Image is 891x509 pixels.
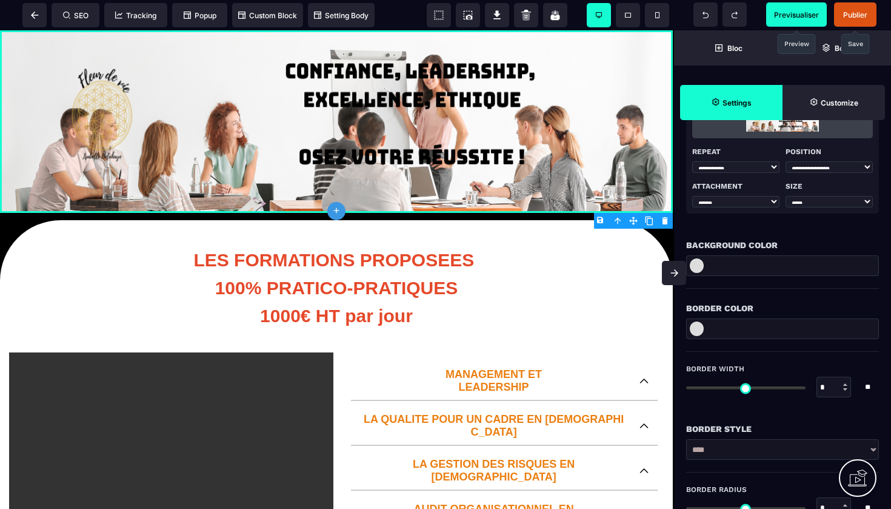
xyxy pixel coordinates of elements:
[783,85,885,120] span: Open Style Manager
[686,485,747,494] span: Border Radius
[360,383,627,408] p: LA QUALITE POUR UN CADRE EN [DEMOGRAPHIC_DATA]
[766,2,827,27] span: Preview
[184,11,216,20] span: Popup
[786,179,873,194] p: Size
[63,11,88,20] span: SEO
[727,44,743,53] strong: Bloc
[686,301,879,315] div: Border Color
[360,428,627,453] p: LA GESTION DES RISQUES EN [DEMOGRAPHIC_DATA]
[238,11,297,20] span: Custom Block
[360,338,627,363] p: MANAGEMENT ET LEADERSHIP
[686,422,879,436] div: Border Style
[746,108,818,138] img: loading
[115,11,156,20] span: Tracking
[314,11,369,20] span: Setting Body
[843,10,867,19] span: Publier
[427,3,451,27] span: View components
[821,98,858,107] strong: Customize
[456,3,480,27] span: Screenshot
[722,98,752,107] strong: Settings
[692,144,779,159] p: Repeat
[686,238,879,252] div: Background Color
[783,30,891,66] span: Open Layer Manager
[686,364,744,374] span: Border Width
[774,10,819,19] span: Previsualiser
[680,85,783,120] span: Settings
[360,473,627,498] p: AUDIT ORGANISATIONNEL EN ESSMS
[786,144,873,159] p: Position
[835,44,852,53] strong: Body
[674,30,783,66] span: Open Blocks
[692,179,779,194] p: Attachment
[193,220,479,295] b: LES FORMATIONS PROPOSEES 100% PRATICO-PRATIQUES 1000€ HT par jour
